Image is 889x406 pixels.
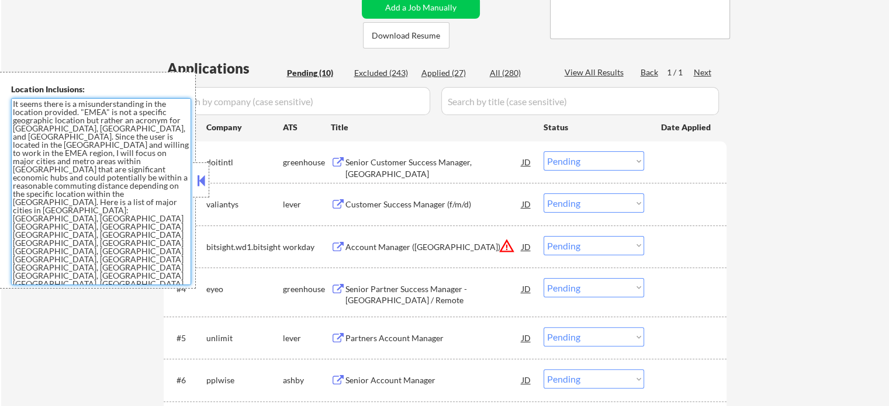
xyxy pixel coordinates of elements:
[521,193,532,214] div: JD
[661,122,712,133] div: Date Applied
[167,87,430,115] input: Search by company (case sensitive)
[354,67,413,79] div: Excluded (243)
[421,67,480,79] div: Applied (27)
[283,199,331,210] div: lever
[667,67,694,78] div: 1 / 1
[177,332,197,344] div: #5
[283,374,331,386] div: ashby
[345,283,522,306] div: Senior Partner Success Manager - [GEOGRAPHIC_DATA] / Remote
[206,283,283,295] div: eyeo
[521,236,532,257] div: JD
[521,369,532,390] div: JD
[206,332,283,344] div: unlimit
[206,122,283,133] div: Company
[694,67,712,78] div: Next
[363,22,449,48] button: Download Resume
[283,157,331,168] div: greenhouse
[441,87,719,115] input: Search by title (case sensitive)
[177,283,197,295] div: #4
[345,332,522,344] div: Partners Account Manager
[283,241,331,253] div: workday
[206,241,283,253] div: bitsight.wd1.bitsight
[206,157,283,168] div: doitintl
[521,278,532,299] div: JD
[287,67,345,79] div: Pending (10)
[521,327,532,348] div: JD
[283,332,331,344] div: lever
[345,199,522,210] div: Customer Success Manager (f/m/d)
[565,67,627,78] div: View All Results
[11,84,191,95] div: Location Inclusions:
[177,374,197,386] div: #6
[331,122,532,133] div: Title
[345,241,522,253] div: Account Manager ([GEOGRAPHIC_DATA])
[283,122,331,133] div: ATS
[544,116,644,137] div: Status
[490,67,548,79] div: All (280)
[345,374,522,386] div: Senior Account Manager
[641,67,659,78] div: Back
[206,199,283,210] div: valiantys
[521,151,532,172] div: JD
[167,61,283,75] div: Applications
[499,238,515,254] button: warning_amber
[345,157,522,179] div: Senior Customer Success Manager, [GEOGRAPHIC_DATA]
[206,374,283,386] div: pplwise
[283,283,331,295] div: greenhouse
